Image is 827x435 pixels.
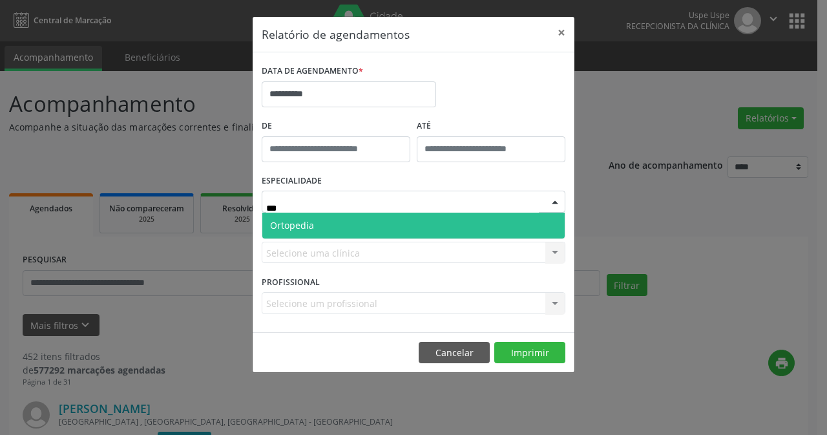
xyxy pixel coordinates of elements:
label: PROFISSIONAL [262,272,320,292]
span: Ortopedia [270,219,314,231]
label: ATÉ [417,116,565,136]
label: De [262,116,410,136]
button: Imprimir [494,342,565,364]
label: ESPECIALIDADE [262,171,322,191]
button: Close [549,17,574,48]
label: DATA DE AGENDAMENTO [262,61,363,81]
button: Cancelar [419,342,490,364]
h5: Relatório de agendamentos [262,26,410,43]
